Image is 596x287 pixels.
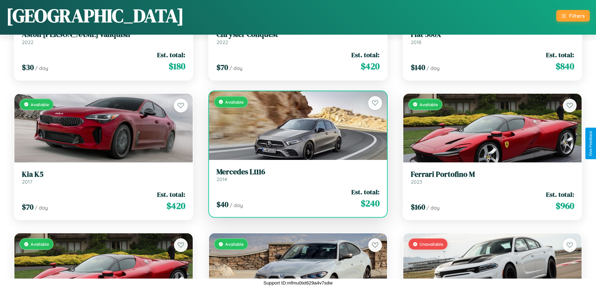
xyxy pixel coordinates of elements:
span: Available [31,102,49,107]
span: 2022 [22,39,33,45]
span: 2018 [411,39,421,45]
span: Est. total: [546,190,574,199]
a: Chrysler Conquest2022 [216,30,380,45]
span: 2014 [216,176,227,182]
span: / day [426,205,440,211]
span: $ 420 [361,60,380,72]
span: 2023 [411,179,422,185]
p: Support ID: mfmu0ixt629a4v7sdw [263,279,333,287]
span: / day [35,65,48,71]
h3: Mercedes L1116 [216,167,380,176]
span: / day [426,65,440,71]
span: 2022 [216,39,228,45]
span: $ 140 [411,62,425,72]
div: Filters [569,12,585,19]
span: Unavailable [420,241,443,247]
span: Available [225,99,244,105]
a: Kia K52017 [22,170,185,185]
span: $ 70 [22,202,33,212]
span: $ 40 [216,199,228,210]
span: $ 960 [556,200,574,212]
span: $ 70 [216,62,228,72]
div: Give Feedback [588,131,593,156]
span: $ 240 [361,197,380,210]
span: Available [31,241,49,247]
a: Aston [PERSON_NAME] Vanquish2022 [22,30,185,45]
button: Filters [556,10,590,22]
h3: Fiat 500X [411,30,574,39]
span: Available [225,241,244,247]
span: $ 180 [169,60,185,72]
span: / day [229,65,242,71]
h3: Kia K5 [22,170,185,179]
span: Est. total: [157,50,185,59]
a: Fiat 500X2018 [411,30,574,45]
span: / day [230,202,243,208]
h1: [GEOGRAPHIC_DATA] [6,3,184,28]
span: Est. total: [546,50,574,59]
span: 2017 [22,179,32,185]
span: $ 420 [166,200,185,212]
a: Mercedes L11162014 [216,167,380,183]
h3: Aston [PERSON_NAME] Vanquish [22,30,185,39]
a: Ferrari Portofino M2023 [411,170,574,185]
span: / day [35,205,48,211]
h3: Chrysler Conquest [216,30,380,39]
span: $ 840 [556,60,574,72]
span: Est. total: [351,187,380,196]
h3: Ferrari Portofino M [411,170,574,179]
span: $ 30 [22,62,34,72]
span: $ 160 [411,202,425,212]
span: Est. total: [157,190,185,199]
span: Available [420,102,438,107]
span: Est. total: [351,50,380,59]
